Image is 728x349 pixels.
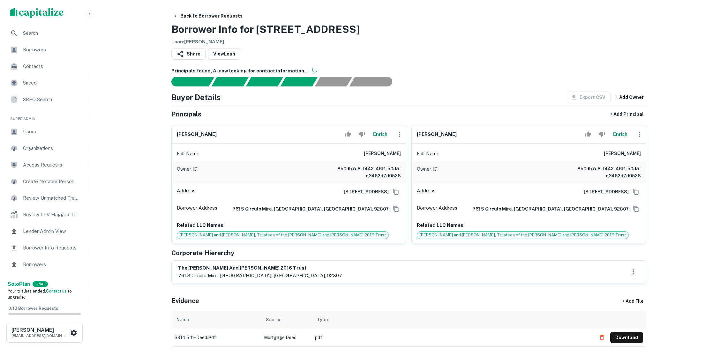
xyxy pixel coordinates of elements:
[339,188,389,195] h6: [STREET_ADDRESS]
[349,77,400,86] div: AI fulfillment process complete.
[211,77,249,86] div: Your request is received and processing...
[5,92,84,107] a: SREO Search
[164,77,212,86] div: Sending borrower request to AI...
[171,38,360,46] h6: Loan : [PERSON_NAME]
[177,232,388,238] span: [PERSON_NAME] and [PERSON_NAME], Trustees of the [PERSON_NAME] and [PERSON_NAME] 2016 Trust
[23,128,80,136] span: Users
[23,194,80,202] span: Review Unmatched Transactions
[8,306,58,311] span: 0 / 10 Borrower Requests
[177,187,196,197] p: Address
[356,128,367,141] button: Reject
[596,332,608,343] button: Delete file
[177,131,217,138] h6: [PERSON_NAME]
[579,188,629,195] h6: [STREET_ADDRESS]
[417,232,628,238] span: [PERSON_NAME] and [PERSON_NAME], Trustees of the [PERSON_NAME] and [PERSON_NAME] 2016 Trust
[631,204,641,214] button: Copy Address
[11,328,69,333] h6: [PERSON_NAME]
[171,22,360,37] h3: Borrower Info for [STREET_ADDRESS]
[5,59,84,74] div: Contacts
[5,42,84,57] a: Borrowers
[8,281,30,287] strong: Solo Plan
[23,79,80,87] span: Saved
[610,332,643,343] button: Download
[5,157,84,173] a: Access Requests
[171,48,206,60] button: Share
[317,316,328,323] div: Type
[177,204,217,214] p: Borrower Address
[5,257,84,272] a: Borrowers
[5,273,84,289] div: Email Testing
[5,240,84,256] a: Borrower Info Requests
[33,281,48,287] div: TRIAL
[177,165,198,179] p: Owner ID
[228,205,389,212] a: 761 s circulo miro, [GEOGRAPHIC_DATA], [GEOGRAPHIC_DATA], 92807
[5,26,84,41] a: Search
[170,10,245,22] button: Back to Borrower Requests
[5,174,84,189] a: Create Notable Person
[178,272,342,279] p: 761 s circulo miro, [GEOGRAPHIC_DATA], [GEOGRAPHIC_DATA], 92807
[23,145,80,152] span: Organizations
[611,295,655,307] div: + Add File
[23,244,80,252] span: Borrower Info Requests
[324,165,401,179] h6: 8b0db7e6-f442-46f1-b0d5-d3462d7d0528
[23,29,80,37] span: Search
[604,150,641,158] h6: [PERSON_NAME]
[5,207,84,222] div: Review LTV Flagged Transactions
[23,211,80,219] span: Review LTV Flagged Transactions
[696,298,728,329] iframe: Chat Widget
[10,8,64,18] img: capitalize-logo.png
[5,124,84,139] div: Users
[5,75,84,91] a: Saved
[5,224,84,239] a: Lender Admin View
[177,221,401,229] p: Related LLC Names
[613,92,646,103] button: + Add Owner
[564,165,641,179] h6: 8b0db7e6-f442-46f1-b0d5-d3462d7d0528
[417,221,641,229] p: Related LLC Names
[208,48,240,60] a: ViewLoan
[417,131,457,138] h6: [PERSON_NAME]
[261,329,312,346] td: Mortgage Deed
[364,150,401,158] h6: [PERSON_NAME]
[171,311,646,346] div: scrollable content
[391,187,401,197] button: Copy Address
[266,316,281,323] div: Source
[11,333,69,338] p: [EMAIL_ADDRESS][DOMAIN_NAME]
[23,63,80,70] span: Contacts
[23,46,80,54] span: Borrowers
[171,311,261,329] th: Name
[417,165,438,179] p: Owner ID
[246,77,283,86] div: Documents found, AI parsing details...
[171,92,221,103] h4: Buyer Details
[312,329,593,346] td: pdf
[468,205,629,212] a: 761 s circulo miro, [GEOGRAPHIC_DATA], [GEOGRAPHIC_DATA], 92807
[178,264,342,272] h6: the [PERSON_NAME] and [PERSON_NAME] 2016 trust
[46,289,67,293] a: Contact us
[596,128,607,141] button: Reject
[171,296,199,306] h5: Evidence
[171,329,261,346] td: 3914 5th - deed.pdf
[417,204,457,214] p: Borrower Address
[417,150,439,158] p: Full Name
[280,77,318,86] div: Principals found, AI now looking for contact information...
[370,128,391,141] button: Enrich
[342,128,354,141] button: Accept
[582,128,594,141] button: Accept
[23,96,80,103] span: SREO Search
[5,141,84,156] div: Organizations
[607,108,646,120] button: + Add Principal
[312,311,593,329] th: Type
[23,227,80,235] span: Lender Admin View
[23,161,80,169] span: Access Requests
[8,280,30,288] a: SoloPlan
[171,248,234,258] h5: Corporate Hierarchy
[176,316,189,323] div: Name
[6,323,83,343] button: [PERSON_NAME][EMAIL_ADDRESS][DOMAIN_NAME]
